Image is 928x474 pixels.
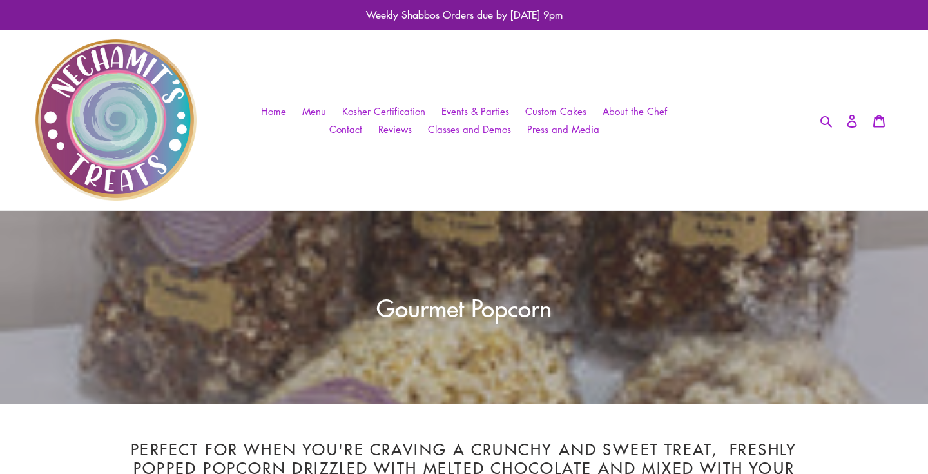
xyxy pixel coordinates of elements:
[372,120,418,139] a: Reviews
[428,123,511,136] span: Classes and Demos
[261,104,286,118] span: Home
[441,104,509,118] span: Events & Parties
[525,104,586,118] span: Custom Cakes
[35,39,197,201] img: Nechamit&#39;s Treats
[603,104,667,118] span: About the Chef
[296,102,333,121] a: Menu
[376,291,552,324] span: Gourmet Popcorn
[329,123,362,136] span: Contact
[521,120,606,139] a: Press and Media
[336,102,432,121] a: Kosher Certification
[421,120,517,139] a: Classes and Demos
[255,102,293,121] a: Home
[323,120,369,139] a: Contact
[527,123,599,136] span: Press and Media
[378,123,412,136] span: Reviews
[435,102,516,121] a: Events & Parties
[519,102,593,121] a: Custom Cakes
[596,102,673,121] a: About the Chef
[302,104,326,118] span: Menu
[342,104,425,118] span: Kosher Certification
